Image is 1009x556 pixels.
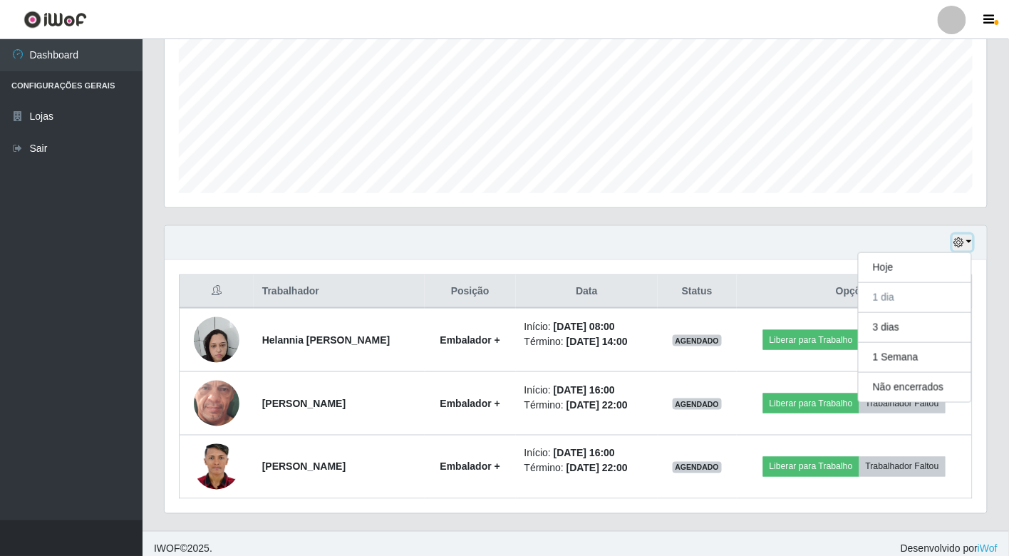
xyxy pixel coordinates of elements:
button: Hoje [859,253,971,283]
button: Liberar para Trabalho [763,457,859,477]
th: Data [516,275,658,309]
img: 1725533937755.jpeg [194,353,239,454]
button: Não encerrados [859,373,971,402]
time: [DATE] 22:00 [566,463,628,474]
li: Início: [524,319,649,334]
strong: Helannia [PERSON_NAME] [262,334,390,346]
th: Posição [425,275,516,309]
button: 3 dias [859,313,971,343]
th: Trabalhador [254,275,425,309]
span: IWOF [154,543,180,555]
strong: Embalador + [440,334,500,346]
button: Liberar para Trabalho [763,330,859,350]
time: [DATE] 16:00 [554,448,615,459]
th: Opções [737,275,973,309]
span: AGENDADO [673,335,723,346]
img: 1730987452879.jpeg [194,309,239,370]
li: Término: [524,398,649,413]
a: iWof [978,543,998,555]
button: Trabalhador Faltou [859,393,946,413]
li: Início: [524,446,649,461]
li: Início: [524,383,649,398]
strong: Embalador + [440,461,500,473]
time: [DATE] 16:00 [554,384,615,396]
span: AGENDADO [673,462,723,473]
button: Trabalhador Faltou [859,457,946,477]
li: Término: [524,334,649,349]
img: CoreUI Logo [24,11,87,29]
time: [DATE] 08:00 [554,321,615,332]
strong: [PERSON_NAME] [262,461,346,473]
span: AGENDADO [673,398,723,410]
button: 1 Semana [859,343,971,373]
time: [DATE] 22:00 [566,399,628,411]
button: 1 dia [859,283,971,313]
time: [DATE] 14:00 [566,336,628,347]
th: Status [658,275,736,309]
strong: [PERSON_NAME] [262,398,346,409]
button: Liberar para Trabalho [763,393,859,413]
strong: Embalador + [440,398,500,409]
li: Término: [524,461,649,476]
img: 1747535956967.jpeg [194,435,239,499]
